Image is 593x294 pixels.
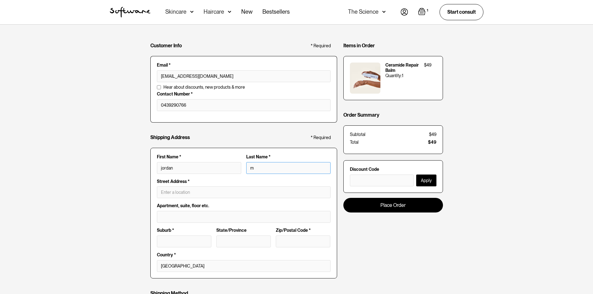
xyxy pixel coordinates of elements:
[385,63,419,73] div: Ceramide Repair Balm
[311,43,331,49] div: * Required
[348,9,379,15] div: The Science
[228,9,231,15] img: arrow down
[350,140,359,145] div: Total
[350,132,365,137] div: Subtotal
[311,135,331,140] div: * Required
[350,167,436,172] label: Discount Code
[440,4,483,20] a: Start consult
[343,43,375,49] h4: Items in Order
[426,8,430,13] div: 1
[110,7,150,17] img: Software Logo
[246,154,331,160] label: Last Name *
[428,140,436,145] div: $49
[416,175,436,186] button: Apply Discount
[418,8,430,16] a: Open cart containing 1 items
[216,228,271,233] label: State/Province
[157,154,241,160] label: First Name *
[157,186,331,198] input: Enter a location
[157,63,331,68] label: Email *
[343,112,379,118] h4: Order Summary
[385,73,402,78] div: Quantity:
[110,7,150,17] a: home
[343,198,443,212] a: Place Order
[157,228,211,233] label: Suburb *
[424,63,431,68] div: $49
[150,43,182,49] h4: Customer Info
[157,203,331,208] label: Apartment, suite, floor etc.
[157,91,331,97] label: Contact Number *
[150,134,190,140] h4: Shipping Address
[165,9,186,15] div: Skincare
[157,179,331,184] label: Street Address *
[276,228,330,233] label: Zip/Postal Code *
[157,252,331,258] label: Country *
[204,9,224,15] div: Haircare
[157,85,161,89] input: Hear about discounts, new products & more
[163,85,245,90] span: Hear about discounts, new products & more
[382,9,386,15] img: arrow down
[402,73,403,78] div: 1
[429,132,436,137] div: $49
[190,9,194,15] img: arrow down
